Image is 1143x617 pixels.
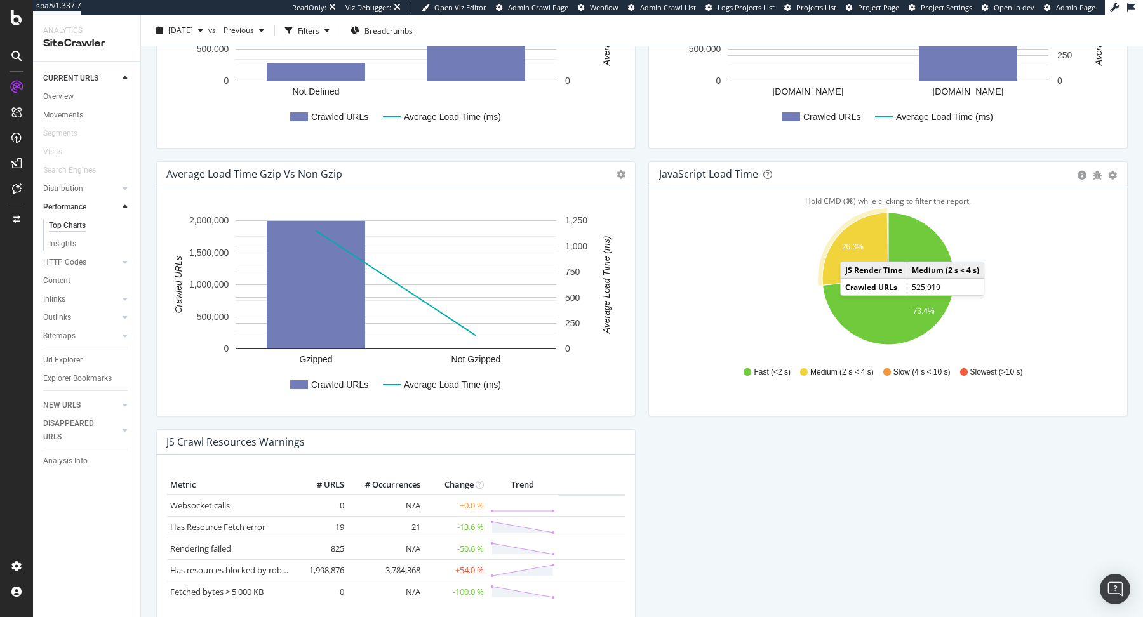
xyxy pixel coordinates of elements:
[424,475,487,494] th: Change
[298,25,319,36] div: Filters
[982,3,1034,13] a: Open in dev
[170,521,265,533] a: Has Resource Fetch error
[718,3,775,12] span: Logs Projects List
[345,3,391,13] div: Viz Debugger:
[422,3,486,13] a: Open Viz Editor
[347,581,424,602] td: N/A
[43,90,74,103] div: Overview
[43,201,119,214] a: Performance
[311,112,368,122] text: Crawled URLs
[280,20,335,41] button: Filters
[43,399,119,412] a: NEW URLS
[49,237,131,251] a: Insights
[689,44,721,54] text: 500,000
[43,354,83,367] div: Url Explorer
[565,318,580,328] text: 250
[167,208,625,406] svg: A chart.
[487,475,558,494] th: Trend
[43,311,71,324] div: Outlinks
[189,215,229,225] text: 2,000,000
[364,25,413,36] span: Breadcrumbs
[43,274,131,288] a: Content
[173,256,184,313] text: Crawled URLs
[578,3,618,13] a: Webflow
[803,112,860,122] text: Crawled URLs
[347,516,424,538] td: 21
[43,90,131,103] a: Overview
[43,372,131,385] a: Explorer Bookmarks
[1056,3,1095,12] span: Admin Page
[347,494,424,517] td: N/A
[565,343,570,354] text: 0
[43,372,112,385] div: Explorer Bookmarks
[43,399,81,412] div: NEW URLS
[913,307,935,315] text: 73.4%
[43,109,83,122] div: Movements
[841,279,907,295] td: Crawled URLs
[796,3,836,12] span: Projects List
[565,267,580,277] text: 750
[565,215,587,225] text: 1,250
[43,25,130,36] div: Analytics
[921,3,972,12] span: Project Settings
[49,219,86,232] div: Top Charts
[49,219,131,232] a: Top Charts
[424,494,487,517] td: +0.0 %
[170,564,307,576] a: Has resources blocked by robots.txt
[345,20,418,41] button: Breadcrumbs
[1057,76,1062,86] text: 0
[43,274,70,288] div: Content
[311,380,368,390] text: Crawled URLs
[841,262,907,279] td: JS Render Time
[1044,3,1095,13] a: Admin Page
[43,354,131,367] a: Url Explorer
[434,3,486,12] span: Open Viz Editor
[842,242,864,251] text: 26.3%
[43,417,107,444] div: DISAPPEARED URLS
[297,516,347,538] td: 19
[565,241,587,251] text: 1,000
[43,145,75,159] a: Visits
[858,3,899,12] span: Project Page
[43,256,119,269] a: HTTP Codes
[994,3,1034,12] span: Open in dev
[896,112,993,122] text: Average Load Time (ms)
[43,329,76,343] div: Sitemaps
[772,86,843,96] text: [DOMAIN_NAME]
[659,208,1118,355] svg: A chart.
[297,559,347,581] td: 1,998,876
[716,76,721,86] text: 0
[218,20,269,41] button: Previous
[297,581,347,602] td: 0
[424,559,487,581] td: +54.0 %
[640,3,696,12] span: Admin Crawl List
[617,170,625,179] i: Options
[932,86,1003,96] text: [DOMAIN_NAME]
[424,581,487,602] td: -100.0 %
[43,127,90,140] a: Segments
[189,279,229,289] text: 1,000,000
[424,538,487,559] td: -50.6 %
[170,500,230,511] a: Websocket calls
[970,367,1023,378] span: Slowest (>10 s)
[49,237,76,251] div: Insights
[601,236,612,335] text: Average Load Time (ms)
[197,312,229,322] text: 500,000
[810,367,874,378] span: Medium (2 s < 4 s)
[43,417,119,444] a: DISAPPEARED URLS
[297,538,347,559] td: 825
[846,3,899,13] a: Project Page
[590,3,618,12] span: Webflow
[167,475,297,494] th: Metric
[404,112,501,122] text: Average Load Time (ms)
[43,109,131,122] a: Movements
[907,279,984,295] td: 525,919
[628,3,696,13] a: Admin Crawl List
[43,164,96,177] div: Search Engines
[43,293,119,306] a: Inlinks
[565,293,580,303] text: 500
[43,145,62,159] div: Visits
[705,3,775,13] a: Logs Projects List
